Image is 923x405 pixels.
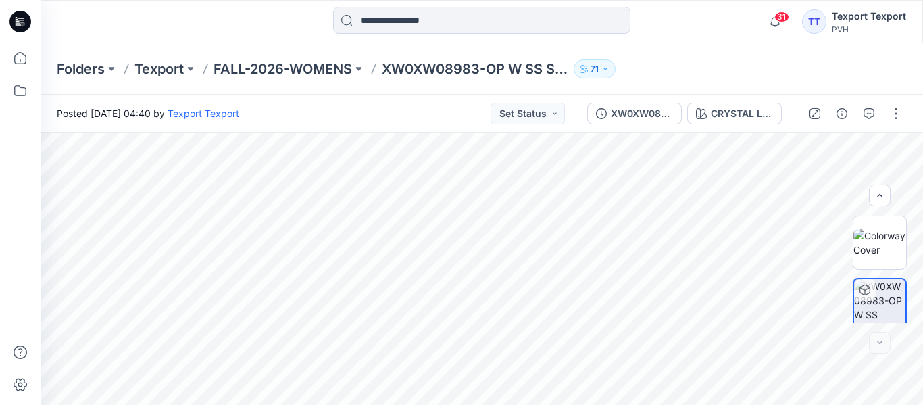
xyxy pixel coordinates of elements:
[134,59,184,78] a: Texport
[587,103,682,124] button: XW0XW08983-OP W SS STRIPE SPLIT-NK POLO-V01
[168,108,239,119] a: Texport Texport
[853,229,906,257] img: Colorway Cover
[831,103,853,124] button: Details
[611,106,673,121] div: XW0XW08983-OP W SS STRIPE SPLIT-NK POLO-V01
[687,103,782,124] button: CRYSTAL LAKE - DAC
[802,9,826,34] div: TT
[832,8,906,24] div: Texport Texport
[382,59,568,78] p: XW0XW08983-OP W SS STRIPE SPLIT-NK POLO-V01
[57,59,105,78] a: Folders
[57,106,239,120] span: Posted [DATE] 04:40 by
[774,11,789,22] span: 31
[854,279,905,331] img: XW0XW08983-OP W SS STRIPE SPLIT-NK POLO-V01 CRYSTAL LAKE - DAC
[832,24,906,34] div: PVH
[214,59,352,78] a: FALL-2026-WOMENS
[591,62,599,76] p: 71
[711,106,773,121] div: CRYSTAL LAKE - DAC
[574,59,616,78] button: 71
